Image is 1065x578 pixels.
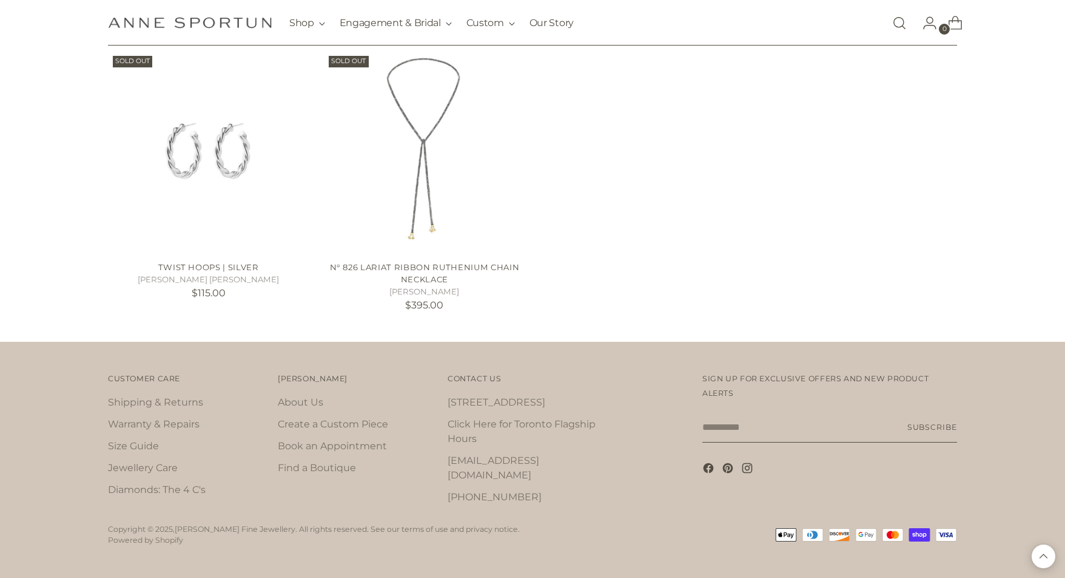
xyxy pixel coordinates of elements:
[108,440,159,452] a: Size Guide
[448,455,539,481] a: [EMAIL_ADDRESS][DOMAIN_NAME]
[939,24,950,35] span: 0
[448,396,545,408] a: [STREET_ADDRESS]
[108,484,206,495] a: Diamonds: The 4 C's
[108,462,178,474] a: Jewellery Care
[108,396,203,408] a: Shipping & Returns
[448,491,542,503] a: [PHONE_NUMBER]
[340,10,452,36] button: Engagement & Bridal
[448,418,596,444] a: Click Here for Toronto Flagship Hours
[324,51,525,252] a: N° 826 Lariat Ribbon Ruthenium Chain Necklace
[175,525,295,534] a: [PERSON_NAME] Fine Jewellery
[448,374,501,383] span: Contact Us
[192,287,226,299] span: $115.00
[1032,545,1055,568] button: Back to top
[466,10,515,36] button: Custom
[330,262,520,284] a: N° 826 Lariat Ribbon Ruthenium Chain Necklace
[158,262,259,272] a: Twist Hoops | Silver
[938,11,963,35] a: Open cart modal
[108,535,183,545] a: Powered by Shopify
[108,374,180,383] span: Customer Care
[278,462,356,474] a: Find a Boutique
[324,286,525,298] h5: [PERSON_NAME]
[913,11,937,35] a: Go to the account page
[108,418,200,430] a: Warranty & Repairs
[405,299,443,311] span: $395.00
[278,418,388,430] a: Create a Custom Piece
[108,274,309,286] h5: [PERSON_NAME] [PERSON_NAME]
[278,440,387,452] a: Book an Appointment
[108,51,309,252] a: Twist Hoops | Silver
[529,10,574,36] a: Our Story
[702,374,929,398] span: Sign up for exclusive offers and new product alerts
[278,396,323,408] a: About Us
[887,11,912,35] a: Open search modal
[108,524,520,535] p: Copyright © 2025, . All rights reserved. See our terms of use and privacy notice.
[907,412,957,443] button: Subscribe
[289,10,325,36] button: Shop
[278,374,348,383] span: [PERSON_NAME]
[108,17,272,29] a: Anne Sportun Fine Jewellery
